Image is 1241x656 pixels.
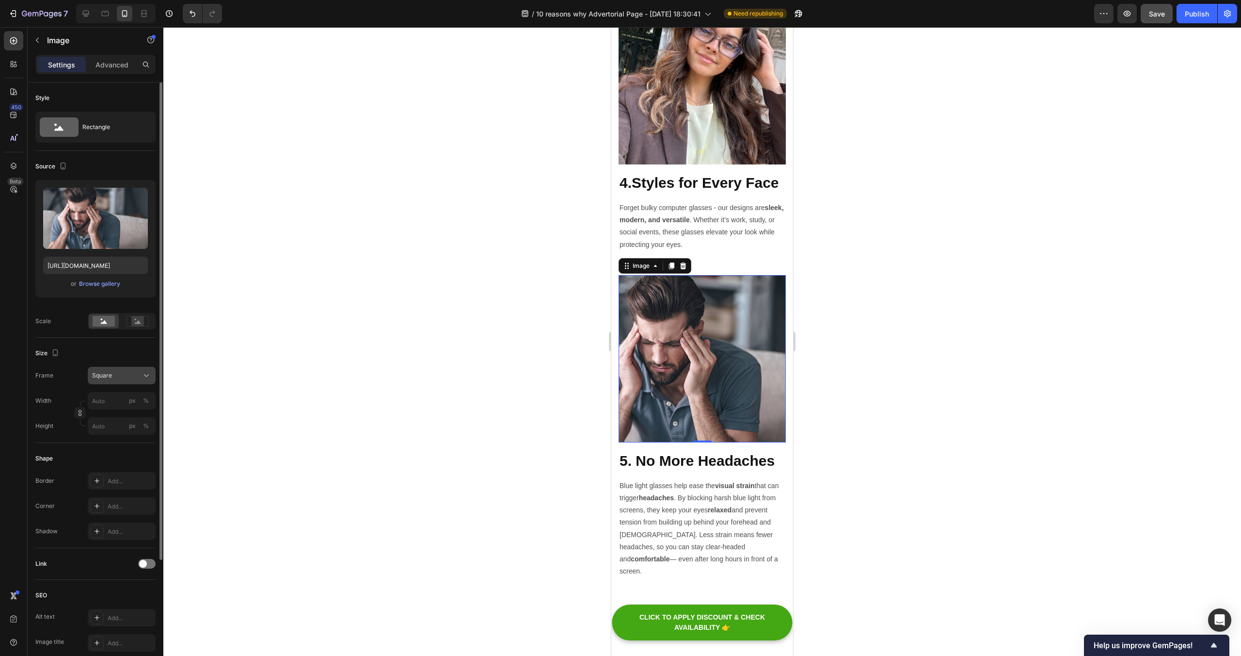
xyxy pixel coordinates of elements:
button: 7 [4,4,72,23]
span: Square [92,371,112,380]
p: 7 [64,8,68,19]
div: Add... [108,477,153,486]
div: Rectangle [82,116,142,138]
iframe: Design area [611,27,793,656]
p: Blue light glasses help ease the that can trigger . By blocking harsh blue light from screens, th... [8,453,174,551]
span: or [71,278,77,290]
span: Need republishing [733,9,783,18]
div: % [143,422,149,430]
div: Scale [35,317,51,326]
div: Style [35,94,49,102]
div: Publish [1185,9,1209,19]
h2: 4. [7,145,175,166]
p: Image [47,34,129,46]
span: Help us improve GemPages! [1094,641,1208,650]
strong: visual strain [104,455,143,462]
button: Publish [1177,4,1217,23]
div: Beta [7,178,23,185]
div: Image [19,234,40,243]
div: Add... [108,527,153,536]
label: Height [35,422,53,430]
div: Image title [35,638,64,646]
div: Undo/Redo [183,4,222,23]
p: Advanced [95,60,128,70]
strong: Styles for Every Face [20,148,168,164]
p: Forget bulky computer glasses - our designs are . Whether it’s work, study, or social events, the... [8,175,174,224]
div: SEO [35,591,47,600]
div: Link [35,559,47,568]
input: px% [88,417,156,435]
strong: relaxed [96,479,120,487]
input: https://example.com/image.jpg [43,257,148,274]
button: Square [88,367,156,384]
div: Shadow [35,527,58,536]
button: Browse gallery [79,279,121,289]
img: preview-image [43,188,148,249]
button: px [140,395,152,407]
button: % [127,395,138,407]
div: Browse gallery [79,279,120,288]
strong: headaches [28,467,63,475]
span: Save [1149,10,1165,18]
div: Alt text [35,612,55,621]
div: Open Intercom Messenger [1208,608,1231,632]
div: Add... [108,614,153,623]
div: Size [35,347,61,360]
button: Save [1141,4,1173,23]
div: px [129,396,136,405]
div: Source [35,160,69,173]
h2: 5. No More Headaches [7,423,175,444]
div: px [129,422,136,430]
div: Add... [108,502,153,511]
p: Settings [48,60,75,70]
div: 450 [9,103,23,111]
div: Add... [108,639,153,648]
button: % [127,420,138,432]
button: px [140,420,152,432]
div: Border [35,476,54,485]
span: / [532,9,534,19]
div: Shape [35,454,53,463]
label: Width [35,396,51,405]
button: Show survey - Help us improve GemPages! [1094,640,1220,651]
strong: comfortable [19,528,58,536]
img: image_demo.jpg [7,248,175,415]
label: Frame [35,371,53,380]
input: px% [88,392,156,410]
div: Corner [35,502,55,510]
div: % [143,396,149,405]
span: 10 reasons why Advertorial Page - [DATE] 18:30:41 [536,9,700,19]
